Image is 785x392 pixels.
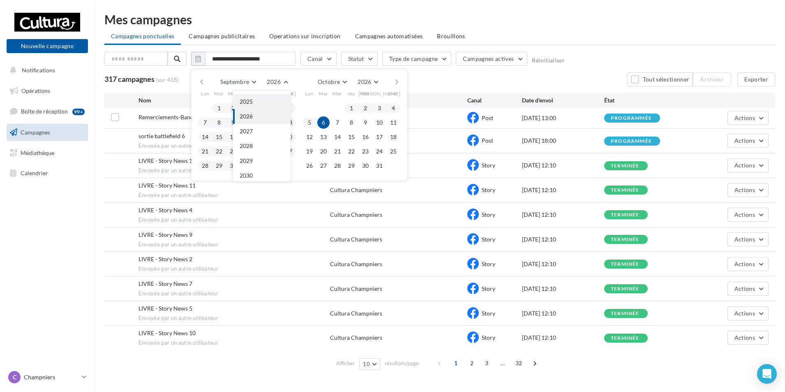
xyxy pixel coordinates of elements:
span: Envoyée par un autre utilisateur [139,265,330,273]
div: 99+ [72,109,85,115]
button: Exporter [737,72,775,86]
span: [PERSON_NAME] [358,90,401,97]
button: 2025 [233,94,291,109]
div: terminée [611,286,640,292]
button: 27 [317,160,330,172]
div: terminée [611,188,640,193]
span: Dim [388,90,398,97]
span: Jeu [347,90,356,97]
span: Envoyée par un autre utilisateur [139,192,330,199]
div: État [604,96,686,104]
a: Boîte de réception99+ [5,102,90,120]
button: Actions [727,158,769,172]
button: Actions [727,134,769,148]
span: Campagnes actives [463,55,514,62]
button: 6 [317,116,330,129]
span: Boîte de réception [21,108,68,115]
button: 2027 [233,124,291,139]
button: 22 [345,145,358,158]
div: Cultura Champniers [330,186,382,194]
div: [DATE] 12:10 [522,260,604,268]
button: 23 [227,145,239,158]
div: terminée [611,212,640,218]
button: 8 [213,116,225,129]
span: 2026 [358,78,371,85]
a: Calendrier [5,165,90,182]
button: 22 [213,145,225,158]
span: 2026 [267,78,280,85]
button: 9 [359,116,372,129]
span: Afficher [336,360,355,367]
span: Post [482,137,493,144]
span: Story [482,236,495,243]
button: 12 [303,131,316,143]
span: Envoyée par un autre utilisateur [139,315,330,322]
div: [DATE] 13:00 [522,114,604,122]
span: Story [482,310,495,317]
button: Actions [727,306,769,320]
span: Mer [228,90,238,97]
button: 28 [331,160,344,172]
div: programmée [611,116,652,121]
button: Type de campagne [382,52,452,66]
span: Actions [734,310,755,317]
span: Mar [319,90,328,97]
span: Actions [734,211,755,218]
span: LIVRE - Story News 11 [139,182,196,189]
button: Actions [727,208,769,222]
button: 30 [359,160,372,172]
span: Campagnes publicitaires [189,32,255,39]
button: 1 [345,102,358,114]
div: Mes campagnes [104,13,775,26]
span: Actions [734,285,755,292]
span: Envoyée par un autre utilisateur [139,216,330,224]
span: Dim [284,90,294,97]
button: Octobre [314,76,350,88]
button: 16 [359,131,372,143]
a: C Champniers [7,369,88,385]
span: Envoyée par un autre utilisateur [139,339,330,347]
span: Story [482,285,495,292]
button: Actions [727,257,769,271]
span: [PERSON_NAME] [254,90,296,97]
span: Notifications [22,67,55,74]
span: 2 [465,357,478,370]
button: 13 [317,131,330,143]
button: 10 [373,116,386,129]
button: 10 [359,358,380,370]
button: Actions [727,282,769,296]
div: Cultura Champniers [330,334,382,342]
span: Story [482,260,495,267]
div: programmée [611,139,652,144]
span: Médiathèque [21,149,54,156]
div: terminée [611,237,640,242]
span: 317 campagnes [104,74,155,84]
span: Operations sur inscription [269,32,340,39]
button: 1 [213,102,225,114]
button: 2026 [263,76,290,88]
button: 2029 [233,153,291,168]
button: Actions [727,232,769,246]
span: Actions [734,137,755,144]
span: Campagnes automatisées [355,32,423,39]
div: [DATE] 12:10 [522,186,604,194]
button: 20 [317,145,330,158]
button: Actions [727,111,769,125]
span: sortie battlefield 6 [139,132,185,139]
span: résultats/page [385,360,419,367]
button: Statut [341,52,378,66]
span: 1 [449,357,462,370]
span: Actions [734,186,755,193]
span: Post [482,114,493,121]
div: Nom [139,96,330,104]
span: Envoyée par un autre utilisateur [139,241,330,248]
span: Story [482,186,495,193]
button: Actions [727,183,769,197]
button: Archiver [693,72,731,86]
div: [DATE] 12:10 [522,235,604,244]
p: Champniers [24,373,78,381]
div: terminée [611,311,640,316]
div: Cultura Champniers [330,211,382,219]
div: Cultura Champniers [330,285,382,293]
button: 23 [359,145,372,158]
